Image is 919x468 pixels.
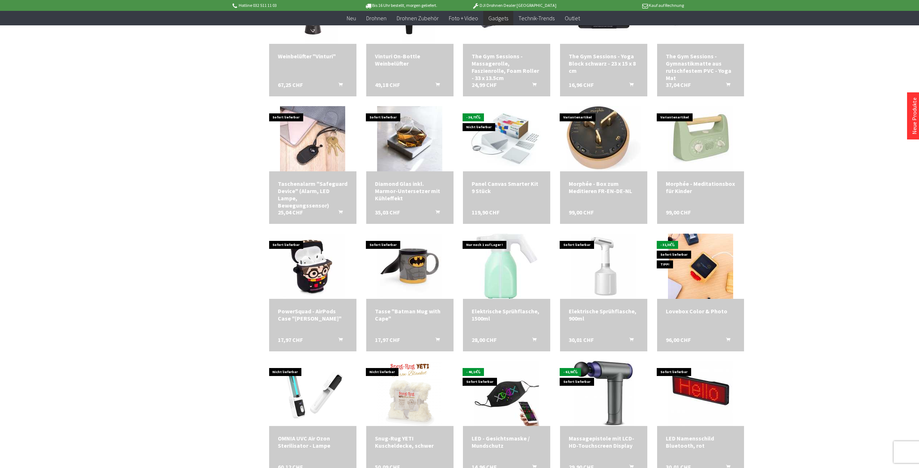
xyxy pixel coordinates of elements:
[330,209,347,218] button: In den Warenkorb
[278,53,348,60] a: Weinbelüfter "Vinturi" 67,25 CHF In den Warenkorb
[392,11,444,26] a: Drohnen Zubehör
[567,106,641,171] img: Morphée - Box zum Meditieren FR-EN-DE-NL
[666,308,736,315] div: Lovebox Color & Photo
[280,361,345,426] img: OMNIA UVC Air Ozon Sterilisator - Lampe
[330,81,347,91] button: In den Warenkorb
[911,97,918,134] a: Neue Produkte
[666,53,736,82] div: The Gym Sessions - Gymnastikmatte aus rutschfestem PVC - Yoga Mat
[472,336,497,343] span: 28,00 CHF
[571,234,636,299] img: Elektrische Sprühflasche, 900ml
[375,180,445,202] a: Diamond Glas inkl. Marmor-Untersetzer mit Kühleffekt 35,03 CHF In den Warenkorb
[569,180,639,195] a: Morphée - Box zum Meditieren FR-EN-DE-NL 99,00 CHF
[472,435,542,449] div: LED - Gesichtsmaske / Mundschutz
[231,1,344,10] p: Hotline 032 511 11 03
[666,435,736,449] div: LED Namensschild Bluetooth, rot
[560,11,585,26] a: Outlet
[571,1,684,10] p: Kauf auf Rechnung
[666,336,691,343] span: 96,00 CHF
[278,308,348,322] a: PowerSquad - AirPods Case "[PERSON_NAME]" 17,97 CHF In den Warenkorb
[278,209,303,216] span: 25,04 CHF
[666,209,691,216] span: 99,00 CHF
[717,81,735,91] button: In den Warenkorb
[427,81,444,91] button: In den Warenkorb
[565,14,580,22] span: Outlet
[444,11,483,26] a: Foto + Video
[472,435,542,449] a: LED - Gesichtsmaske / Mundschutz 14,96 CHF In den Warenkorb
[668,361,733,426] img: LED Namensschild Bluetooth, rot
[344,1,458,10] p: Bis 16 Uhr bestellt, morgen geliefert.
[472,180,542,195] div: Panel Canvas Smarter Kit 9 Stück
[666,81,691,88] span: 37,04 CHF
[278,53,348,60] div: Weinbelüfter "Vinturi"
[666,180,736,195] a: Morphée - Meditationsbox für Kinder 99,00 CHF
[375,209,400,216] span: 35,03 CHF
[330,336,347,346] button: In den Warenkorb
[569,435,639,449] a: Massagepistole mit LCD-HD-Touchscreen Display 29,90 CHF In den Warenkorb
[472,53,542,82] a: The Gym Sessions - Massagerolle, Faszienrolle, Foam Roller - 33 x 13.5cm 24,99 CHF In den Warenkorb
[427,336,444,346] button: In den Warenkorb
[518,14,555,22] span: Technik-Trends
[397,14,439,22] span: Drohnen Zubehör
[278,308,348,322] div: PowerSquad - AirPods Case "[PERSON_NAME]"
[458,1,571,10] p: DJI Drohnen Dealer [GEOGRAPHIC_DATA]
[375,53,445,67] a: Vinturi On-Bottle Weinbelüfter 49,18 CHF In den Warenkorb
[375,53,445,67] div: Vinturi On-Bottle Weinbelüfter
[375,435,445,449] a: Snug-Rug YETI Kuscheldecke, schwer 50,09 CHF
[569,209,594,216] span: 99,00 CHF
[472,308,542,322] a: Elektrische Sprühflasche, 1500ml 28,00 CHF In den Warenkorb
[569,336,594,343] span: 30,01 CHF
[474,361,539,426] img: LED - Gesichtsmaske / Mundschutz
[569,53,639,74] div: The Gym Sessions - Yoga Block schwarz - 23 x 15 x 8 cm
[427,209,444,218] button: In den Warenkorb
[278,435,348,449] div: OMNIA UVC Air Ozon Sterilisator - Lampe
[569,435,639,449] div: Massagepistole mit LCD-HD-Touchscreen Display
[668,234,733,299] img: Lovebox Color & Photo
[483,11,513,26] a: Gadgets
[488,14,508,22] span: Gadgets
[377,361,442,426] img: Snug-Rug YETI Kuscheldecke, schwer
[666,180,736,195] div: Morphée - Meditationsbox für Kinder
[377,234,442,299] img: Tasse "Batman Mug with Cape"
[347,14,356,22] span: Neu
[449,14,478,22] span: Foto + Video
[666,53,736,82] a: The Gym Sessions - Gymnastikmatte aus rutschfestem PVC - Yoga Mat 37,04 CHF In den Warenkorb
[377,106,442,171] img: Diamond Glas inkl. Marmor-Untersetzer mit Kühleffekt
[668,106,733,171] img: Morphée - Meditationsbox für Kinder
[472,308,542,322] div: Elektrische Sprühflasche, 1500ml
[375,180,445,202] div: Diamond Glas inkl. Marmor-Untersetzer mit Kühleffekt
[375,308,445,322] div: Tasse "Batman Mug with Cape"
[523,81,541,91] button: In den Warenkorb
[569,180,639,195] div: Morphée - Box zum Meditieren FR-EN-DE-NL
[375,435,445,449] div: Snug-Rug YETI Kuscheldecke, schwer
[472,180,542,195] a: Panel Canvas Smarter Kit 9 Stück 119,90 CHF
[278,180,348,209] div: Taschenalarm "Safeguard Device" (Alarm, LED Lampe, Bewegungssensor)
[280,234,345,299] img: PowerSquad - AirPods Case "Harry Potter"
[569,308,639,322] div: Elektrische Sprühflasche, 900ml
[666,435,736,449] a: LED Namensschild Bluetooth, rot 30,01 CHF In den Warenkorb
[717,336,735,346] button: In den Warenkorb
[569,53,639,74] a: The Gym Sessions - Yoga Block schwarz - 23 x 15 x 8 cm 16,96 CHF In den Warenkorb
[463,111,550,166] img: Panel Canvas Smarter Kit 9 Stück
[523,336,541,346] button: In den Warenkorb
[569,81,594,88] span: 16,96 CHF
[375,336,400,343] span: 17,97 CHF
[666,308,736,315] a: Lovebox Color & Photo 96,00 CHF In den Warenkorb
[621,336,638,346] button: In den Warenkorb
[280,106,345,171] img: Taschenalarm "Safeguard Device" (Alarm, LED Lampe, Bewegungssensor)
[366,14,387,22] span: Drohnen
[342,11,361,26] a: Neu
[361,11,392,26] a: Drohnen
[474,234,539,299] img: Elektrische Sprühflasche, 1500ml
[574,361,634,426] img: Massagepistole mit LCD-HD-Touchscreen Display
[621,81,638,91] button: In den Warenkorb
[278,336,303,343] span: 17,97 CHF
[278,180,348,209] a: Taschenalarm "Safeguard Device" (Alarm, LED Lampe, Bewegungssensor) 25,04 CHF In den Warenkorb
[513,11,560,26] a: Technik-Trends
[278,81,303,88] span: 67,25 CHF
[472,53,542,82] div: The Gym Sessions - Massagerolle, Faszienrolle, Foam Roller - 33 x 13.5cm
[375,308,445,322] a: Tasse "Batman Mug with Cape" 17,97 CHF In den Warenkorb
[278,435,348,449] a: OMNIA UVC Air Ozon Sterilisator - Lampe 60,12 CHF
[375,81,400,88] span: 49,18 CHF
[569,308,639,322] a: Elektrische Sprühflasche, 900ml 30,01 CHF In den Warenkorb
[472,209,500,216] span: 119,90 CHF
